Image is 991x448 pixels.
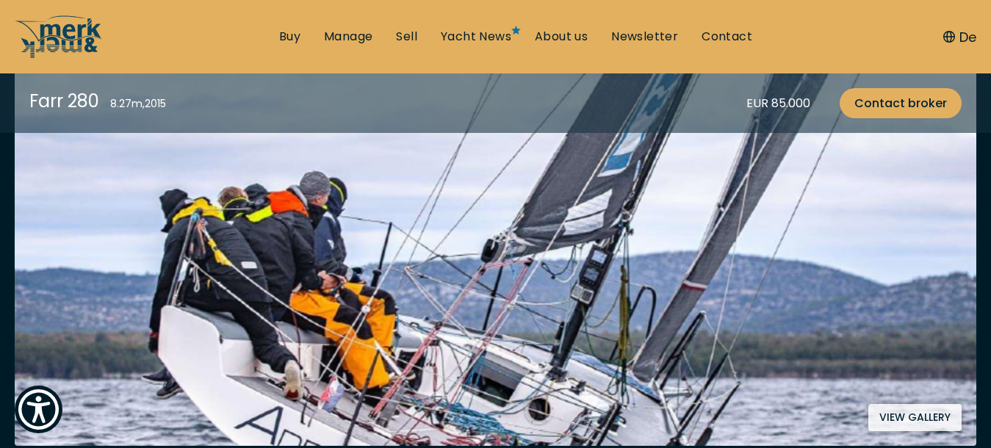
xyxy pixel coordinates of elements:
[854,94,947,112] span: Contact broker
[611,29,678,45] a: Newsletter
[868,404,962,431] button: View gallery
[15,71,976,446] img: Merk&Merk
[746,94,810,112] div: EUR 85.000
[15,386,62,433] button: Show Accessibility Preferences
[702,29,752,45] a: Contact
[110,96,166,112] div: 8.27 m , 2015
[29,88,99,114] div: Farr 280
[840,88,962,118] a: Contact broker
[15,46,103,63] a: /
[324,29,372,45] a: Manage
[943,27,976,47] button: De
[441,29,511,45] a: Yacht News
[535,29,588,45] a: About us
[279,29,300,45] a: Buy
[396,29,417,45] a: Sell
